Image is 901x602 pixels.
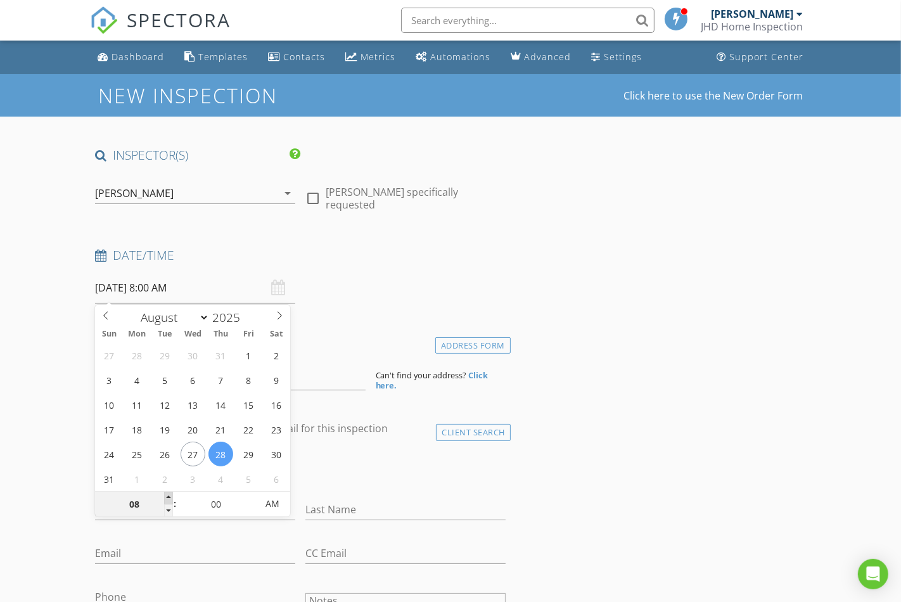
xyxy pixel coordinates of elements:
span: August 17, 2025 [97,417,122,442]
span: July 29, 2025 [153,343,177,368]
h4: Date/Time [95,247,506,264]
label: Enable Client CC email for this inspection [193,422,388,435]
span: August 26, 2025 [153,442,177,466]
span: Tue [151,330,179,338]
span: Mon [123,330,151,338]
span: August 12, 2025 [153,392,177,417]
div: Metrics [361,51,395,63]
img: The Best Home Inspection Software - Spectora [90,6,118,34]
span: August 18, 2025 [125,417,150,442]
span: August 8, 2025 [236,368,261,392]
span: Sat [262,330,290,338]
a: Support Center [712,46,808,69]
span: Thu [207,330,234,338]
div: Automations [430,51,490,63]
a: Advanced [506,46,576,69]
span: August 22, 2025 [236,417,261,442]
h4: Location [95,334,506,350]
span: August 31, 2025 [97,466,122,491]
span: SPECTORA [127,6,231,33]
span: August 27, 2025 [181,442,205,466]
span: July 27, 2025 [97,343,122,368]
span: Fri [234,330,262,338]
span: : [173,491,177,516]
span: September 4, 2025 [208,466,233,491]
div: Settings [604,51,642,63]
span: Sun [95,330,123,338]
div: Open Intercom Messenger [858,559,888,589]
span: August 10, 2025 [97,392,122,417]
a: Contacts [263,46,330,69]
span: August 14, 2025 [208,392,233,417]
div: [PERSON_NAME] [95,188,174,199]
h4: INSPECTOR(S) [95,147,300,163]
div: Templates [198,51,248,63]
span: Wed [179,330,207,338]
div: Support Center [729,51,803,63]
a: SPECTORA [90,17,231,44]
span: August 24, 2025 [97,442,122,466]
span: August 3, 2025 [97,368,122,392]
div: Contacts [283,51,325,63]
a: Settings [586,46,647,69]
span: August 13, 2025 [181,392,205,417]
span: Can't find your address? [376,369,467,381]
span: August 16, 2025 [264,392,289,417]
span: September 6, 2025 [264,466,289,491]
input: Search everything... [401,8,655,33]
span: August 28, 2025 [208,442,233,466]
input: Select date [95,272,295,304]
span: August 20, 2025 [181,417,205,442]
i: arrow_drop_down [280,186,295,201]
span: August 11, 2025 [125,392,150,417]
label: [PERSON_NAME] specifically requested [326,186,506,211]
a: Metrics [340,46,400,69]
span: August 21, 2025 [208,417,233,442]
span: August 9, 2025 [264,368,289,392]
div: [PERSON_NAME] [711,8,793,20]
a: Automations (Basic) [411,46,495,69]
span: August 25, 2025 [125,442,150,466]
span: August 19, 2025 [153,417,177,442]
span: August 30, 2025 [264,442,289,466]
span: September 5, 2025 [236,466,261,491]
span: August 23, 2025 [264,417,289,442]
span: August 5, 2025 [153,368,177,392]
div: Address Form [435,337,511,354]
span: July 28, 2025 [125,343,150,368]
span: August 6, 2025 [181,368,205,392]
span: July 31, 2025 [208,343,233,368]
a: Dashboard [93,46,169,69]
div: JHD Home Inspection [701,20,803,33]
span: September 2, 2025 [153,466,177,491]
div: Dashboard [112,51,164,63]
h1: New Inspection [98,84,379,106]
span: July 30, 2025 [181,343,205,368]
span: August 2, 2025 [264,343,289,368]
div: Advanced [524,51,571,63]
span: August 7, 2025 [208,368,233,392]
span: September 3, 2025 [181,466,205,491]
a: Click here to use the New Order Form [623,91,803,101]
span: August 15, 2025 [236,392,261,417]
div: Client Search [436,424,511,441]
strong: Click here. [376,369,489,391]
input: Year [209,309,251,326]
span: August 29, 2025 [236,442,261,466]
span: Click to toggle [255,491,290,516]
span: August 1, 2025 [236,343,261,368]
a: Templates [179,46,253,69]
span: September 1, 2025 [125,466,150,491]
span: August 4, 2025 [125,368,150,392]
